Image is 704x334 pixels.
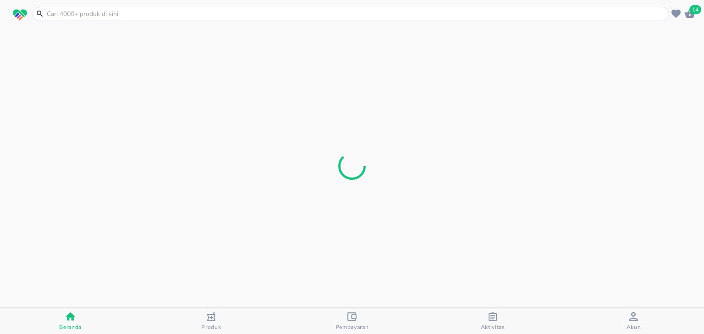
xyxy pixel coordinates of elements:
[481,323,505,331] span: Aktivitas
[563,308,704,334] button: Akun
[46,9,667,19] input: Cari 4000+ produk di sini
[335,323,369,331] span: Pembayaran
[281,308,422,334] button: Pembayaran
[141,308,281,334] button: Produk
[627,323,641,331] span: Akun
[689,5,701,14] span: 14
[201,323,221,331] span: Produk
[59,323,82,331] span: Beranda
[683,7,697,21] button: 14
[13,9,27,21] img: logo_swiperx_s.bd005f3b.svg
[423,308,563,334] button: Aktivitas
